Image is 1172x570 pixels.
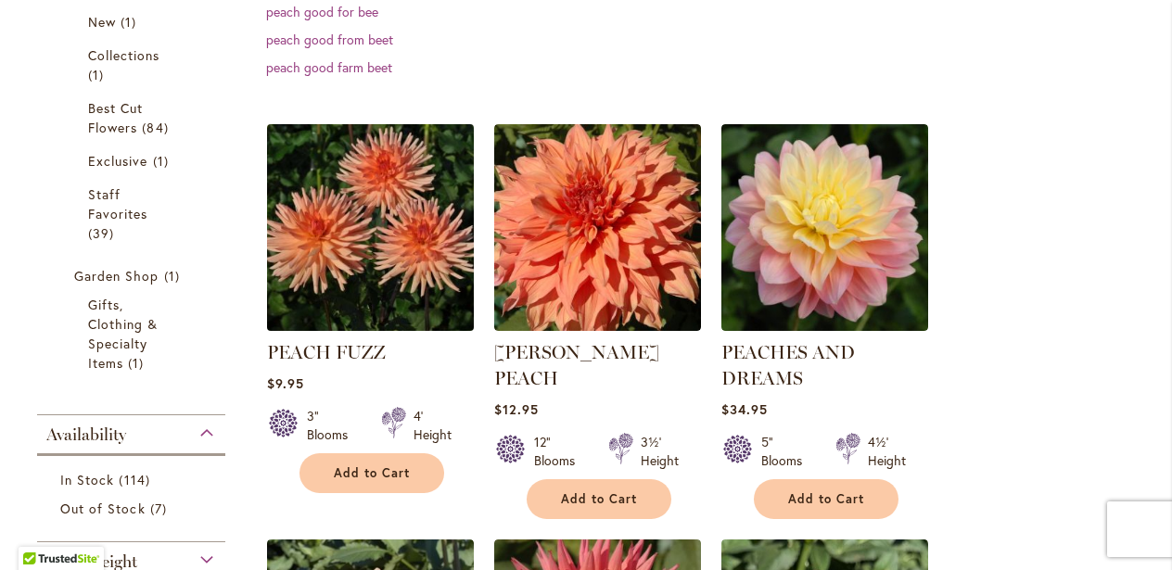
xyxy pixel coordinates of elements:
[60,500,146,517] span: Out of Stock
[267,317,474,335] a: PEACH FUZZ
[561,491,637,507] span: Add to Cart
[494,317,701,335] a: Sherwood's Peach
[299,453,444,493] button: Add to Cart
[142,118,172,137] span: 84
[164,266,185,285] span: 1
[494,400,539,418] span: $12.95
[494,124,701,331] img: Sherwood's Peach
[527,479,671,519] button: Add to Cart
[88,99,143,136] span: Best Cut Flowers
[266,3,378,20] a: peach good for bee
[14,504,66,556] iframe: Launch Accessibility Center
[88,223,119,243] span: 39
[128,353,148,373] span: 1
[88,296,159,372] span: Gifts, Clothing & Specialty Items
[267,374,304,392] span: $9.95
[414,407,452,444] div: 4' Height
[60,471,114,488] span: In Stock
[74,267,159,285] span: Garden Shop
[74,266,193,285] a: Garden Shop
[754,479,898,519] button: Add to Cart
[266,31,393,48] a: peach good from beet
[721,124,928,331] img: PEACHES AND DREAMS
[88,46,160,64] span: Collections
[88,98,179,137] a: Best Cut Flowers
[88,151,179,171] a: Exclusive
[60,470,207,489] a: In Stock 114
[721,341,855,389] a: PEACHES AND DREAMS
[334,465,410,481] span: Add to Cart
[721,317,928,335] a: PEACHES AND DREAMS
[88,152,147,170] span: Exclusive
[267,341,386,363] a: PEACH FUZZ
[88,65,108,84] span: 1
[153,151,173,171] span: 1
[266,58,392,76] a: peach good farm beet
[88,185,147,222] span: Staff Favorites
[721,400,768,418] span: $34.95
[60,499,207,518] a: Out of Stock 7
[761,433,813,470] div: 5" Blooms
[494,341,659,389] a: [PERSON_NAME] PEACH
[119,470,154,489] span: 114
[150,499,172,518] span: 7
[121,12,141,32] span: 1
[534,433,586,470] div: 12" Blooms
[88,295,179,373] a: Gifts, Clothing &amp; Specialty Items
[641,433,679,470] div: 3½' Height
[868,433,906,470] div: 4½' Height
[788,491,864,507] span: Add to Cart
[88,184,179,243] a: Staff Favorites
[46,424,126,445] span: Availability
[88,12,179,32] a: New
[88,45,179,84] a: Collections
[88,13,116,31] span: New
[262,119,479,336] img: PEACH FUZZ
[307,407,359,444] div: 3" Blooms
